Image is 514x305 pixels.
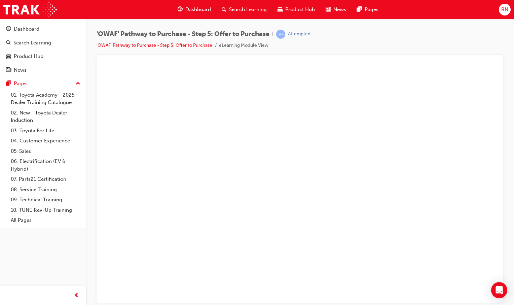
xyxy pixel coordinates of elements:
[6,81,11,87] span: pages-icon
[6,26,11,32] span: guage-icon
[8,136,83,146] a: 04. Customer Experience
[3,50,83,63] a: Product Hub
[278,5,283,14] span: car-icon
[8,146,83,157] a: 05. Sales
[3,64,83,76] a: News
[229,6,267,13] span: Search Learning
[8,156,83,174] a: 06. Electrification (EV & Hybrid)
[97,42,212,48] a: 'OWAF' Pathway to Purchase - Step 5: Offer to Purchase
[501,6,508,13] span: RN
[8,195,83,205] a: 09. Technical Training
[8,90,83,108] a: 01. Toyota Academy - 2025 Dealer Training Catalogue
[3,2,57,17] img: Trak
[365,6,378,13] span: Pages
[76,79,80,88] span: up-icon
[326,5,331,14] span: news-icon
[3,22,83,77] button: DashboardSearch LearningProduct HubNews
[6,67,11,73] span: news-icon
[3,77,83,90] button: Pages
[222,5,226,14] span: search-icon
[491,282,507,298] div: Open Intercom Messenger
[333,6,346,13] span: News
[272,30,273,38] span: |
[285,6,315,13] span: Product Hub
[352,3,384,16] a: pages-iconPages
[97,30,269,38] span: 'OWAF' Pathway to Purchase - Step 5: Offer to Purchase
[8,126,83,136] a: 03. Toyota For Life
[178,5,183,14] span: guage-icon
[3,37,83,49] a: Search Learning
[14,66,27,74] div: News
[14,25,39,33] div: Dashboard
[320,3,352,16] a: news-iconNews
[3,23,83,35] a: Dashboard
[8,108,83,126] a: 02. New - Toyota Dealer Induction
[276,30,285,39] span: learningRecordVerb_ATTEMPT-icon
[14,80,28,88] div: Pages
[172,3,216,16] a: guage-iconDashboard
[6,54,11,60] span: car-icon
[288,31,310,37] div: Attempted
[216,3,272,16] a: search-iconSearch Learning
[8,184,83,195] a: 08. Service Training
[8,215,83,226] a: All Pages
[6,40,11,46] span: search-icon
[8,205,83,215] a: 10. TUNE Rev-Up Training
[185,6,211,13] span: Dashboard
[8,174,83,184] a: 07. Parts21 Certification
[74,292,79,300] span: prev-icon
[272,3,320,16] a: car-iconProduct Hub
[219,42,268,49] li: eLearning Module View
[13,39,51,47] div: Search Learning
[357,5,362,14] span: pages-icon
[14,53,43,60] div: Product Hub
[499,4,511,15] button: RN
